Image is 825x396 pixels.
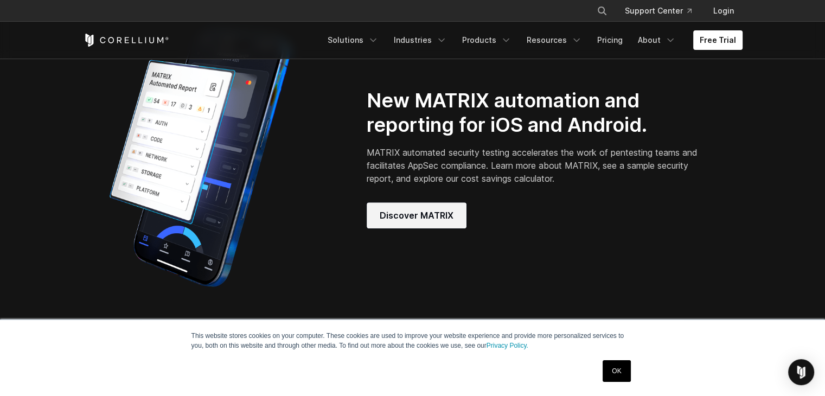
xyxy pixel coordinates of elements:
button: Search [592,1,612,21]
a: About [631,30,682,50]
div: Navigation Menu [584,1,743,21]
a: Industries [387,30,453,50]
a: Privacy Policy. [487,342,528,349]
span: Discover MATRIX [380,209,453,222]
a: Free Trial [693,30,743,50]
a: Solutions [321,30,385,50]
a: Pricing [591,30,629,50]
div: Navigation Menu [321,30,743,50]
p: This website stores cookies on your computer. These cookies are used to improve your website expe... [191,331,634,350]
a: Products [456,30,518,50]
a: Resources [520,30,589,50]
a: OK [603,360,630,382]
p: MATRIX automated security testing accelerates the work of pentesting teams and facilitates AppSec... [367,146,701,185]
a: Corellium Home [83,34,169,47]
a: Support Center [616,1,700,21]
div: Open Intercom Messenger [788,359,814,385]
a: Login [705,1,743,21]
h2: New MATRIX automation and reporting for iOS and Android. [367,88,701,137]
a: Discover MATRIX [367,202,466,228]
img: Corellium_MATRIX_Hero_1_1x [83,23,316,294]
